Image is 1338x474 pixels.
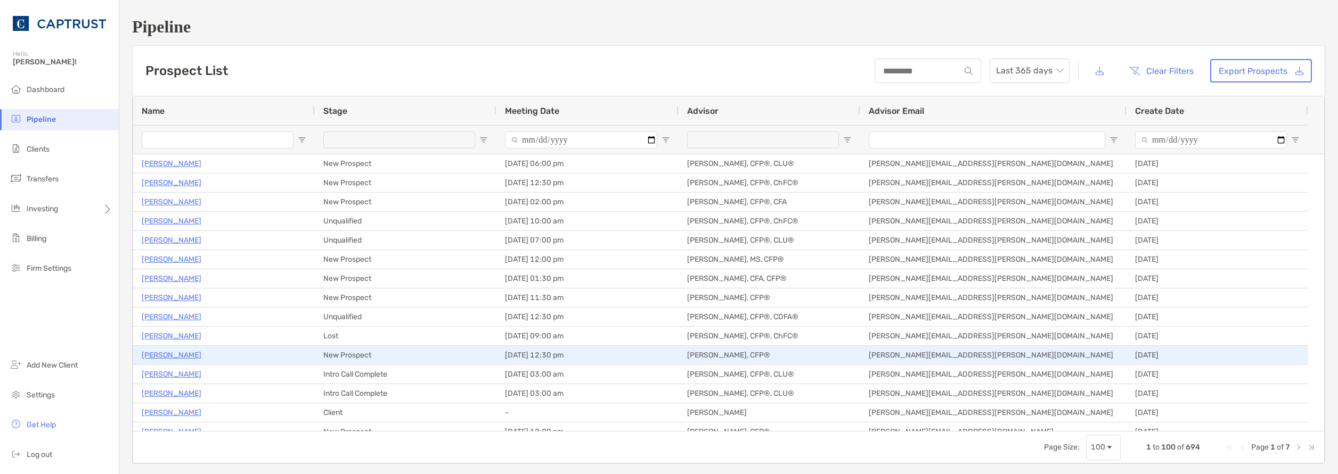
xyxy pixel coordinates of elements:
[142,195,201,209] a: [PERSON_NAME]
[142,157,201,170] a: [PERSON_NAME]
[1127,403,1308,422] div: [DATE]
[10,418,22,430] img: get-help icon
[1177,443,1184,452] span: of
[496,231,679,250] div: [DATE] 07:00 pm
[679,173,860,192] div: [PERSON_NAME], CFP®, ChFC®
[860,212,1127,230] div: [PERSON_NAME][EMAIL_ADDRESS][PERSON_NAME][DOMAIN_NAME]
[1270,443,1275,452] span: 1
[142,106,165,116] span: Name
[27,390,55,400] span: Settings
[1135,106,1184,116] span: Create Date
[679,403,860,422] div: [PERSON_NAME]
[315,193,496,211] div: New Prospect
[965,67,973,75] img: input icon
[679,231,860,250] div: [PERSON_NAME], CFP®, CLU®
[298,136,306,144] button: Open Filter Menu
[142,253,201,266] p: [PERSON_NAME]
[315,269,496,288] div: New Prospect
[315,212,496,230] div: Unqualified
[1127,327,1308,345] div: [DATE]
[479,136,488,144] button: Open Filter Menu
[860,173,1127,192] div: [PERSON_NAME][EMAIL_ADDRESS][PERSON_NAME][DOMAIN_NAME]
[1307,443,1316,452] div: Last Page
[496,365,679,384] div: [DATE] 03:00 am
[27,264,71,273] span: Firm Settings
[142,425,201,438] p: [PERSON_NAME]
[496,250,679,269] div: [DATE] 12:00 pm
[679,346,860,364] div: [PERSON_NAME], CFP®
[1086,435,1121,460] div: Page Size
[1127,384,1308,403] div: [DATE]
[860,346,1127,364] div: [PERSON_NAME][EMAIL_ADDRESS][PERSON_NAME][DOMAIN_NAME]
[1091,443,1105,452] div: 100
[860,193,1127,211] div: [PERSON_NAME][EMAIL_ADDRESS][PERSON_NAME][DOMAIN_NAME]
[496,173,679,192] div: [DATE] 12:30 pm
[1291,136,1300,144] button: Open Filter Menu
[679,250,860,269] div: [PERSON_NAME], MS, CFP®
[496,193,679,211] div: [DATE] 02:00 pm
[142,348,201,362] p: [PERSON_NAME]
[1127,231,1308,250] div: [DATE]
[679,307,860,326] div: [PERSON_NAME], CFP®, CDFA®
[142,406,201,419] a: [PERSON_NAME]
[1127,269,1308,288] div: [DATE]
[1127,154,1308,173] div: [DATE]
[679,327,860,345] div: [PERSON_NAME], CFP®, ChFC®
[496,327,679,345] div: [DATE] 09:00 am
[1127,365,1308,384] div: [DATE]
[27,145,50,154] span: Clients
[145,63,228,78] h3: Prospect List
[505,106,559,116] span: Meeting Date
[1146,443,1151,452] span: 1
[142,214,201,228] p: [PERSON_NAME]
[869,131,1105,148] input: Advisor Email Filter Input
[142,272,201,285] a: [PERSON_NAME]
[142,387,201,400] a: [PERSON_NAME]
[10,231,22,244] img: billing icon
[10,261,22,274] img: firm-settings icon
[496,403,679,422] div: -
[315,307,496,326] div: Unqualified
[679,269,860,288] div: [PERSON_NAME], CFA, CFP®
[860,403,1127,422] div: [PERSON_NAME][EMAIL_ADDRESS][PERSON_NAME][DOMAIN_NAME]
[1127,288,1308,307] div: [DATE]
[1127,173,1308,192] div: [DATE]
[27,115,56,124] span: Pipeline
[496,288,679,307] div: [DATE] 11:30 am
[679,154,860,173] div: [PERSON_NAME], CFP®, CLU®
[142,131,293,148] input: Name Filter Input
[860,154,1127,173] div: [PERSON_NAME][EMAIL_ADDRESS][PERSON_NAME][DOMAIN_NAME]
[496,346,679,364] div: [DATE] 12:30 pm
[142,368,201,381] p: [PERSON_NAME]
[10,358,22,371] img: add_new_client icon
[1186,443,1200,452] span: 694
[1277,443,1284,452] span: of
[496,422,679,441] div: [DATE] 12:00 pm
[1210,59,1312,82] a: Export Prospects
[142,310,201,323] a: [PERSON_NAME]
[843,136,852,144] button: Open Filter Menu
[1127,422,1308,441] div: [DATE]
[1251,443,1269,452] span: Page
[27,204,58,213] span: Investing
[142,176,201,189] a: [PERSON_NAME]
[860,365,1127,384] div: [PERSON_NAME][EMAIL_ADDRESS][PERSON_NAME][DOMAIN_NAME]
[10,112,22,125] img: pipeline icon
[315,231,496,250] div: Unqualified
[142,291,201,304] a: [PERSON_NAME]
[27,85,64,94] span: Dashboard
[679,384,860,403] div: [PERSON_NAME], CFP®, CLU®
[860,250,1127,269] div: [PERSON_NAME][EMAIL_ADDRESS][PERSON_NAME][DOMAIN_NAME]
[1127,193,1308,211] div: [DATE]
[142,234,201,247] p: [PERSON_NAME]
[142,329,201,343] a: [PERSON_NAME]
[996,59,1063,82] span: Last 365 days
[679,365,860,384] div: [PERSON_NAME], CFP®, CLU®
[1109,136,1118,144] button: Open Filter Menu
[10,447,22,460] img: logout icon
